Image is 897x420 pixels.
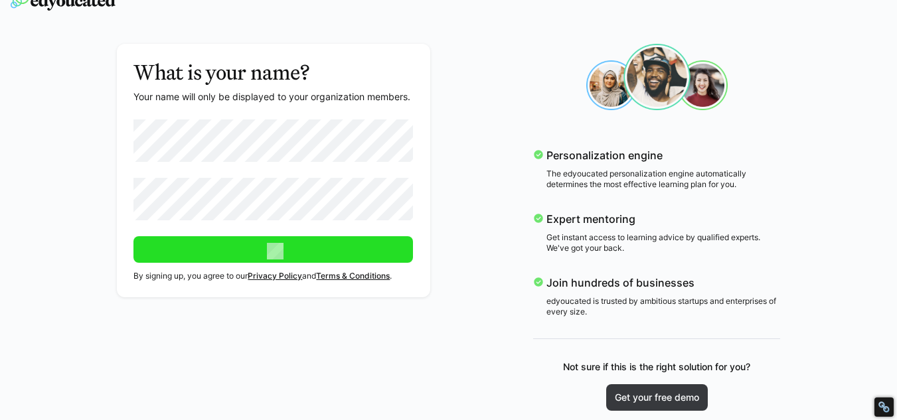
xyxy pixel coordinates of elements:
p: Get instant access to learning advice by qualified experts. We've got your back. [546,232,780,253]
span: Get your free demo [613,391,701,404]
img: sign-up_faces.svg [586,44,728,110]
p: Your name will only be displayed to your organization members. [133,90,413,104]
a: Privacy Policy [248,271,302,281]
a: Get your free demo [606,384,708,411]
p: edyoucated is trusted by ambitious startups and enterprises of every size. [546,296,780,317]
a: Terms & Conditions [316,271,390,281]
h3: What is your name? [133,60,413,85]
p: By signing up, you agree to our and . [133,271,413,281]
p: Expert mentoring [546,211,780,227]
p: Not sure if this is the right solution for you? [563,360,750,374]
p: Join hundreds of businesses [546,275,780,291]
p: Personalization engine [546,147,780,163]
p: The edyoucated personalization engine automatically determines the most effective learning plan f... [546,169,780,190]
div: Restore Info Box &#10;&#10;NoFollow Info:&#10; META-Robots NoFollow: &#09;false&#10; META-Robots ... [878,401,890,413]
